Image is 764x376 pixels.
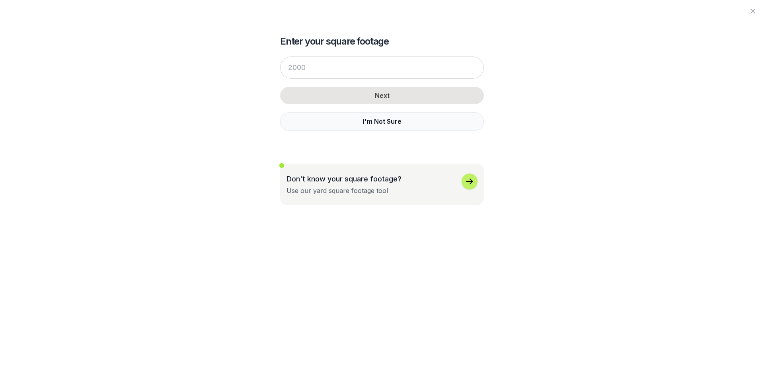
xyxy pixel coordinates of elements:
[280,56,484,79] input: 2000
[280,112,484,131] button: I'm Not Sure
[286,186,388,195] div: Use our yard square footage tool
[280,35,484,48] h2: Enter your square footage
[280,164,484,205] button: Don't know your square footage?Use our yard square footage tool
[280,87,484,104] button: Next
[286,173,401,184] p: Don't know your square footage?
